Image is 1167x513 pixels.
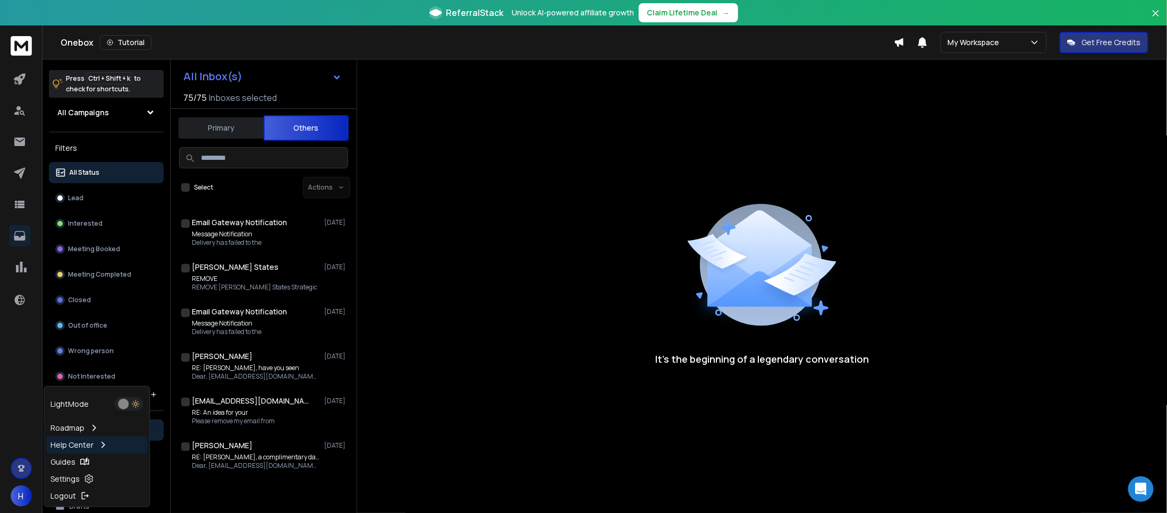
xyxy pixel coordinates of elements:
h1: All Inbox(s) [183,71,242,82]
a: Help Center [46,437,147,454]
button: All Campaigns [49,102,164,123]
button: Not Interested [49,366,164,387]
span: 75 / 75 [183,91,207,104]
p: All Status [69,168,99,177]
p: Guides [50,457,75,467]
p: Out of office [68,321,107,330]
p: REMOVE [192,275,317,283]
h1: Email Gateway Notification [192,306,287,317]
button: Meeting Booked [49,238,164,260]
p: Closed [68,296,91,304]
h1: All Campaigns [57,107,109,118]
button: H [11,485,32,507]
a: Settings [46,471,147,488]
div: Open Intercom Messenger [1128,476,1154,502]
p: Delivery has failed to the [192,238,261,247]
button: Lead [49,187,164,209]
p: Light Mode [50,399,89,409]
button: Claim Lifetime Deal→ [639,3,738,22]
button: Close banner [1149,6,1163,32]
span: ReferralStack [446,6,504,19]
p: Press to check for shortcuts. [66,73,141,95]
p: Interested [68,219,103,228]
h3: Filters [49,141,164,156]
button: Interested [49,213,164,234]
button: Meeting Completed [49,264,164,285]
button: Primary [179,116,264,140]
p: Message Notification [192,319,261,328]
p: [DATE] [324,397,348,405]
p: Message Notification [192,230,261,238]
h1: [PERSON_NAME] [192,351,252,362]
button: Others [264,115,349,141]
p: RE: An idea for your [192,408,275,417]
a: Guides [46,454,147,471]
h3: Inboxes selected [209,91,277,104]
button: Wrong person [49,340,164,362]
p: Delivery has failed to the [192,328,261,336]
button: All Inbox(s) [175,66,350,87]
p: Wrong person [68,347,114,355]
p: Lead [68,194,83,202]
p: Get Free Credits [1082,37,1141,48]
p: Meeting Completed [68,270,131,279]
p: Dear, [EMAIL_ADDRESS][DOMAIN_NAME], Thank you for [192,461,319,470]
p: [DATE] [324,441,348,450]
button: Tutorial [100,35,151,50]
p: Dear, [EMAIL_ADDRESS][DOMAIN_NAME], Thank you for [192,372,319,381]
span: → [722,7,730,18]
button: Closed [49,289,164,311]
p: Help Center [50,440,94,450]
p: My Workspace [948,37,1003,48]
button: Out of office [49,315,164,336]
p: Please remove my email from [192,417,275,425]
p: Not Interested [68,372,115,381]
p: [DATE] [324,307,348,316]
button: All Status [49,162,164,183]
p: Meeting Booked [68,245,120,253]
p: It’s the beginning of a legendary conversation [655,352,869,366]
p: RE: [PERSON_NAME], a complimentary dashboard [192,453,319,461]
p: Unlock AI-powered affiliate growth [512,7,635,18]
p: Logout [50,491,76,501]
p: Settings [50,474,80,484]
h1: [PERSON_NAME] [192,440,252,451]
p: [DATE] [324,352,348,361]
h1: Email Gateway Notification [192,217,287,228]
p: RE: [PERSON_NAME], have you seen [192,364,319,372]
h1: [EMAIL_ADDRESS][DOMAIN_NAME] [192,396,309,406]
p: [DATE] [324,263,348,271]
p: [DATE] [324,218,348,227]
span: Ctrl + Shift + k [87,72,132,84]
a: Roadmap [46,420,147,437]
h1: [PERSON_NAME] States [192,262,278,272]
p: Roadmap [50,423,84,433]
p: REMOVE [PERSON_NAME] States Strategic [192,283,317,292]
div: Onebox [61,35,894,50]
button: Get Free Credits [1060,32,1148,53]
label: Select [194,183,213,192]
